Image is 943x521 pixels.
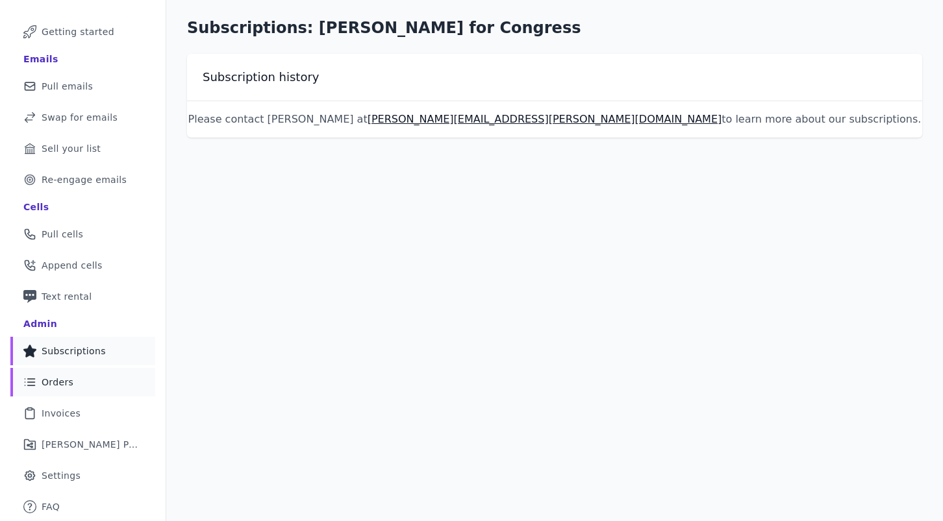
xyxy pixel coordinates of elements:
a: Orders [10,368,155,396]
a: Sell your list [10,134,155,163]
a: FAQ [10,492,155,521]
div: Emails [23,53,58,66]
div: Cells [23,200,49,213]
span: Append cells [42,259,103,272]
a: Append cells [10,251,155,280]
a: [PERSON_NAME][EMAIL_ADDRESS][PERSON_NAME][DOMAIN_NAME] [368,113,722,125]
h1: Subscriptions: [PERSON_NAME] for Congress [187,18,922,38]
a: Pull cells [10,220,155,248]
a: Swap for emails [10,103,155,132]
a: Invoices [10,399,155,428]
span: Pull cells [42,228,83,241]
a: [PERSON_NAME] Performance [10,430,155,459]
span: Swap for emails [42,111,118,124]
a: Subscriptions [10,337,155,365]
a: Re-engage emails [10,165,155,194]
a: Text rental [10,282,155,311]
span: Subscriptions [42,345,106,357]
span: Text rental [42,290,92,303]
span: Sell your list [42,142,101,155]
span: FAQ [42,500,60,513]
span: Settings [42,469,81,482]
div: Admin [23,317,57,330]
a: Getting started [10,18,155,46]
span: Re-engage emails [42,173,127,186]
span: [PERSON_NAME] Performance [42,438,140,451]
span: Invoices [42,407,81,420]
span: Getting started [42,25,114,38]
a: Settings [10,461,155,490]
a: Pull emails [10,72,155,101]
span: Pull emails [42,80,93,93]
p: Please contact [PERSON_NAME] at to learn more about our subscriptions. [187,112,922,127]
span: Orders [42,376,73,389]
h2: Subscription history [203,69,319,85]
